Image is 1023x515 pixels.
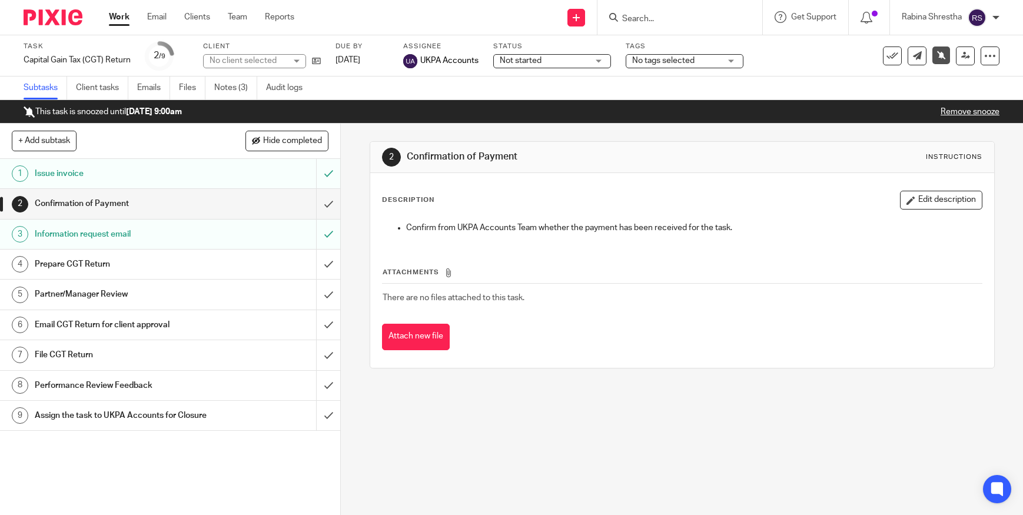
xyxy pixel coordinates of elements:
[791,13,836,21] span: Get Support
[184,11,210,23] a: Clients
[407,151,707,163] h1: Confirmation of Payment
[336,42,388,51] label: Due by
[126,108,182,116] b: [DATE] 9:00am
[24,106,182,118] p: This task is snoozed until
[12,407,28,424] div: 9
[621,14,727,25] input: Search
[109,11,129,23] a: Work
[12,256,28,273] div: 4
[210,55,286,67] div: No client selected
[245,131,328,151] button: Hide completed
[493,42,611,51] label: Status
[902,11,962,23] p: Rabina Shrestha
[420,55,479,67] span: UKPA Accounts
[35,165,215,182] h1: Issue invoice
[632,57,695,65] span: No tags selected
[35,407,215,424] h1: Assign the task to UKPA Accounts for Closure
[35,195,215,212] h1: Confirmation of Payment
[382,195,434,205] p: Description
[24,54,131,66] div: Capital Gain Tax (CGT) Return
[626,42,743,51] label: Tags
[35,377,215,394] h1: Performance Review Feedback
[12,287,28,303] div: 5
[35,346,215,364] h1: File CGT Return
[137,77,170,99] a: Emails
[12,377,28,394] div: 8
[12,317,28,333] div: 6
[147,11,167,23] a: Email
[382,148,401,167] div: 2
[336,56,360,64] span: [DATE]
[500,57,542,65] span: Not started
[900,191,982,210] button: Edit description
[35,316,215,334] h1: Email CGT Return for client approval
[214,77,257,99] a: Notes (3)
[403,42,479,51] label: Assignee
[203,42,321,51] label: Client
[76,77,128,99] a: Client tasks
[12,226,28,242] div: 3
[179,77,205,99] a: Files
[24,42,131,51] label: Task
[941,108,999,116] a: Remove snooze
[24,9,82,25] img: Pixie
[159,53,165,59] small: /9
[154,49,165,62] div: 2
[266,77,311,99] a: Audit logs
[263,137,322,146] span: Hide completed
[403,54,417,68] img: svg%3E
[24,77,67,99] a: Subtasks
[35,285,215,303] h1: Partner/Manager Review
[228,11,247,23] a: Team
[383,269,439,275] span: Attachments
[382,324,450,350] button: Attach new file
[926,152,982,162] div: Instructions
[12,347,28,363] div: 7
[265,11,294,23] a: Reports
[12,131,77,151] button: + Add subtask
[383,294,524,302] span: There are no files attached to this task.
[968,8,987,27] img: svg%3E
[12,196,28,212] div: 2
[35,225,215,243] h1: Information request email
[12,165,28,182] div: 1
[35,255,215,273] h1: Prepare CGT Return
[406,222,982,234] p: Confirm from UKPA Accounts Team whether the payment has been received for the task.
